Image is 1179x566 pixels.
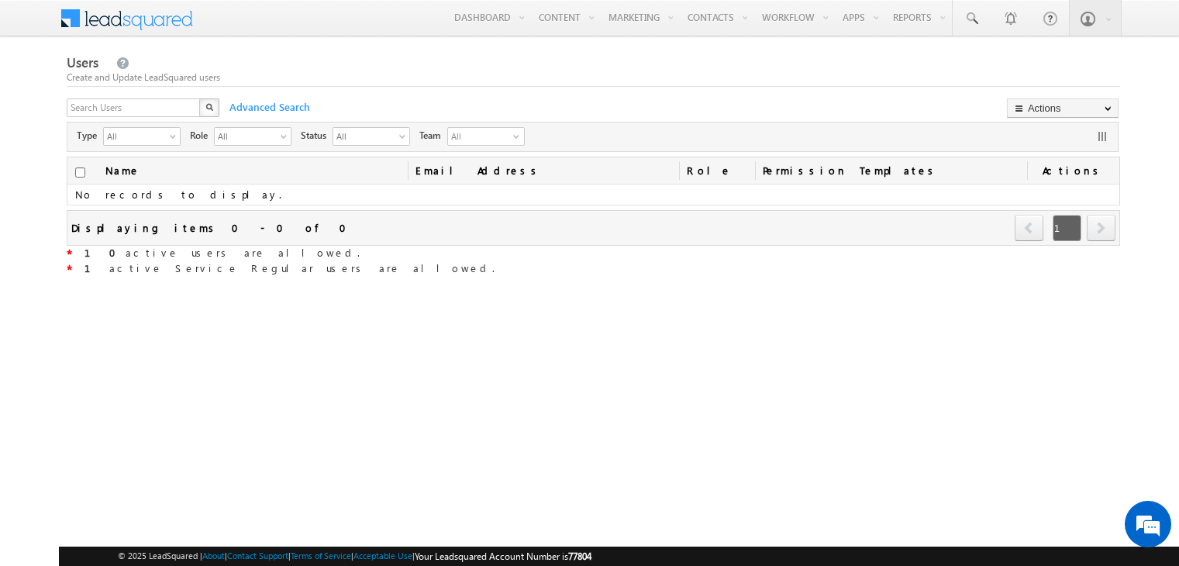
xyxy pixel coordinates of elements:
span: All [448,128,510,145]
span: All [215,128,278,143]
a: prev [1015,216,1044,241]
span: Users [67,53,98,71]
span: All [333,128,397,143]
strong: 1 [84,261,109,274]
span: Status [301,129,333,143]
span: 1 [1053,215,1081,241]
td: No records to display. [67,185,1119,205]
span: Role [190,129,214,143]
span: prev [1015,215,1043,241]
span: 77804 [568,550,591,562]
span: © 2025 LeadSquared | | | | | [118,549,591,564]
button: Actions [1007,98,1119,118]
a: Terms of Service [291,550,351,561]
span: All [104,128,167,143]
span: Team [419,129,447,143]
div: Displaying items 0 - 0 of 0 [71,219,356,236]
span: select [281,132,293,140]
img: Search [205,103,213,111]
a: Email Address [408,157,680,184]
span: select [399,132,412,140]
input: Search Users [67,98,202,117]
span: Permission Templates [755,157,1027,184]
span: Advanced Search [222,100,315,114]
a: Acceptable Use [353,550,412,561]
a: next [1087,216,1115,241]
a: About [202,550,225,561]
a: Name [98,157,148,184]
span: active users are allowed. [72,246,360,259]
span: next [1087,215,1115,241]
span: active Service Regular users are allowed. [72,261,495,274]
strong: 10 [84,246,126,259]
span: Your Leadsquared Account Number is [415,550,591,562]
div: Create and Update LeadSquared users [67,71,1120,85]
a: Contact Support [227,550,288,561]
span: Type [77,129,103,143]
a: Role [679,157,755,184]
span: select [170,132,182,140]
span: Actions [1027,157,1119,184]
